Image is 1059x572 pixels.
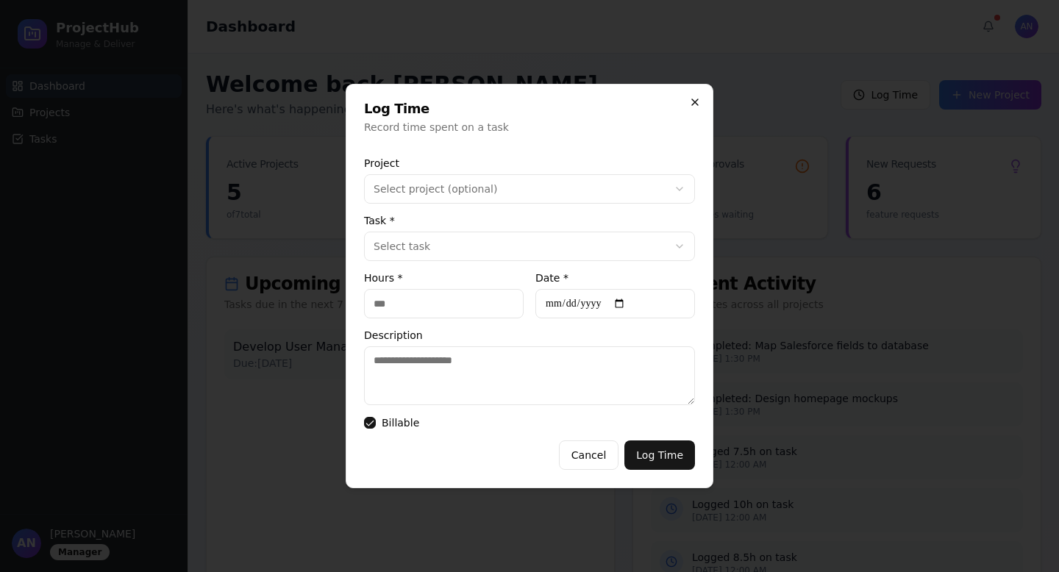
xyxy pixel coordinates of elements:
label: Task * [364,215,695,226]
label: Hours * [364,273,524,283]
button: Cancel [559,440,618,470]
button: Log Time [624,440,695,470]
label: Project [364,158,695,168]
label: Description [364,330,695,340]
label: Billable [382,418,419,428]
label: Date * [535,273,695,283]
h2: Log Time [364,102,695,115]
p: Record time spent on a task [364,120,695,135]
